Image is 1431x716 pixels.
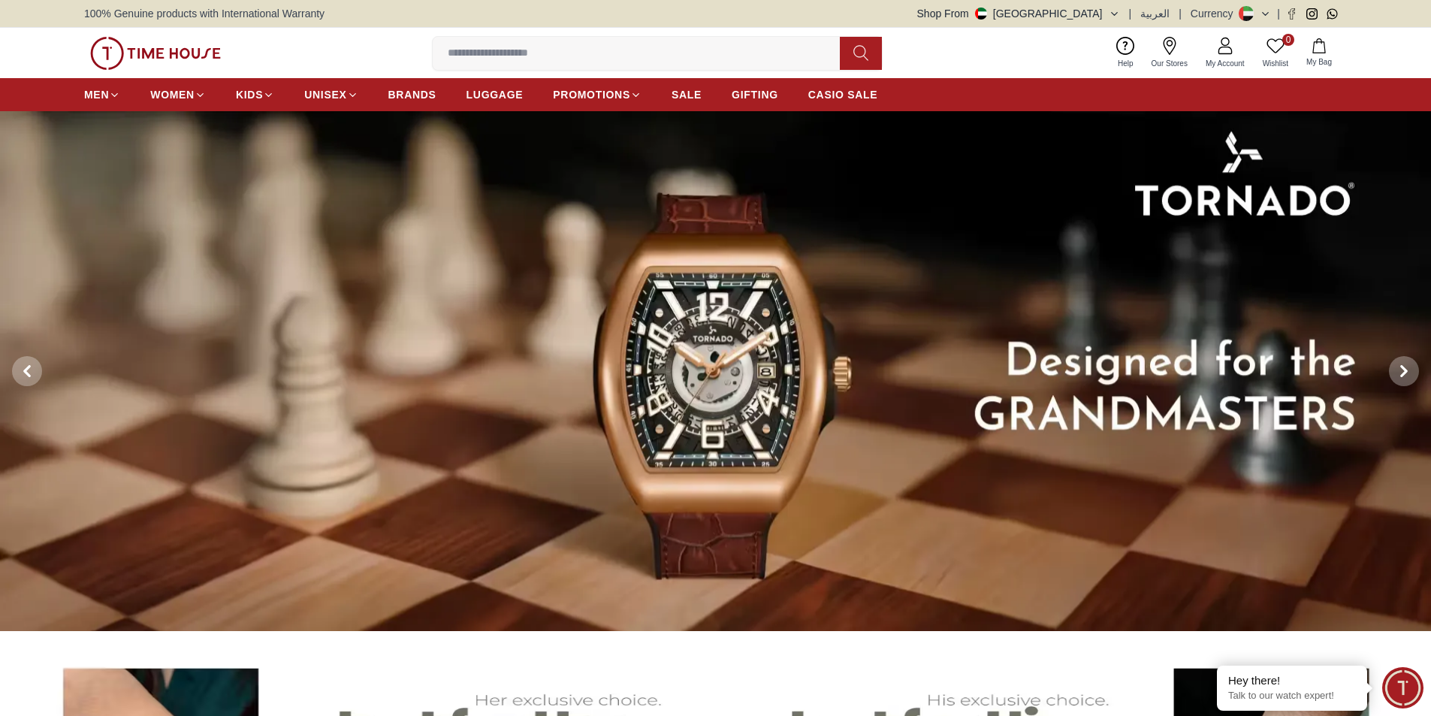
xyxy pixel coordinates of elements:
[672,81,702,108] a: SALE
[1300,56,1338,68] span: My Bag
[1200,58,1251,69] span: My Account
[1143,34,1197,72] a: Our Stores
[1109,34,1143,72] a: Help
[553,81,642,108] a: PROMOTIONS
[1382,667,1423,708] div: Chat Widget
[150,81,206,108] a: WOMEN
[1257,58,1294,69] span: Wishlist
[1129,6,1132,21] span: |
[1112,58,1140,69] span: Help
[1179,6,1182,21] span: |
[150,87,195,102] span: WOMEN
[1327,8,1338,20] a: Whatsapp
[808,87,878,102] span: CASIO SALE
[1140,6,1170,21] button: العربية
[808,81,878,108] a: CASIO SALE
[1286,8,1297,20] a: Facebook
[1191,6,1239,21] div: Currency
[236,87,263,102] span: KIDS
[1146,58,1194,69] span: Our Stores
[466,87,524,102] span: LUGGAGE
[84,87,109,102] span: MEN
[304,81,358,108] a: UNISEX
[553,87,630,102] span: PROMOTIONS
[1297,35,1341,71] button: My Bag
[975,8,987,20] img: United Arab Emirates
[304,87,346,102] span: UNISEX
[84,81,120,108] a: MEN
[90,37,221,70] img: ...
[1277,6,1280,21] span: |
[1228,690,1356,702] p: Talk to our watch expert!
[732,87,778,102] span: GIFTING
[1306,8,1318,20] a: Instagram
[466,81,524,108] a: LUGGAGE
[672,87,702,102] span: SALE
[732,81,778,108] a: GIFTING
[388,87,436,102] span: BRANDS
[1228,673,1356,688] div: Hey there!
[917,6,1120,21] button: Shop From[GEOGRAPHIC_DATA]
[388,81,436,108] a: BRANDS
[84,6,325,21] span: 100% Genuine products with International Warranty
[236,81,274,108] a: KIDS
[1254,34,1297,72] a: 0Wishlist
[1282,34,1294,46] span: 0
